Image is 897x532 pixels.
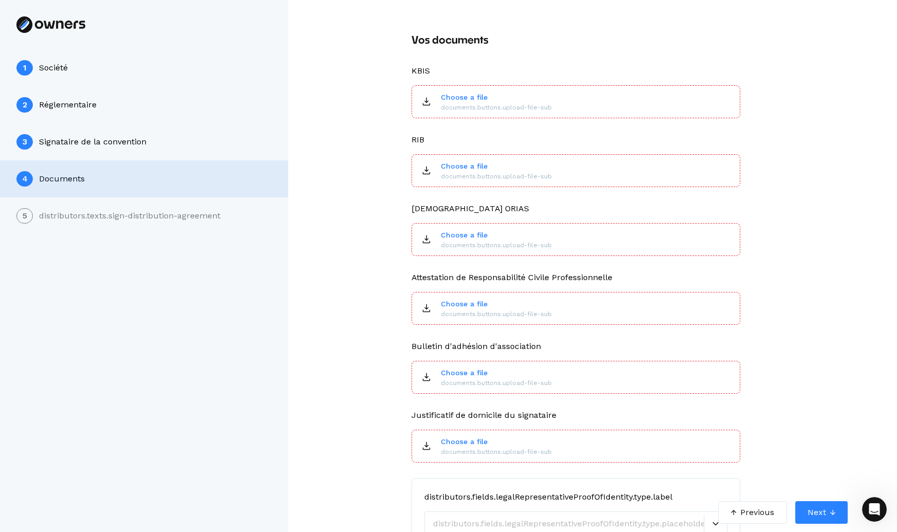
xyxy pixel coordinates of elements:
p: Choose a file [441,230,552,241]
p: 1 [23,64,27,72]
img: logo [21,20,37,36]
p: Choose a file [441,436,552,447]
div: Envoyez-nous un messageNous vous répondrons dans les meilleurs délais [10,138,195,188]
span: KBIS [412,65,430,77]
p: Choose a file [441,92,552,103]
h1: Vos documents [412,33,740,48]
p: 5 [22,212,27,220]
p: documents.buttons.upload-file-sub [441,241,552,250]
div: Nous vous répondrons dans les meilleurs délais [21,158,172,179]
img: Profile image for Charlelie [140,16,160,37]
p: documents.buttons.upload-file-sub [441,378,552,388]
p: Choose a file [441,161,552,172]
span: Attestation de Responsabilité Civile Professionnelle [412,271,612,284]
p: Signataire de la convention [39,136,146,148]
p: Choose a file [441,368,552,378]
p: Bonjour 👋 [21,73,185,90]
div: Fermer [177,16,195,35]
p: Choose a file [441,299,552,309]
span: Bulletin d'adhésion d'association [412,340,541,353]
span: Previous [740,506,774,519]
p: 3 [23,138,27,146]
p: distributors.texts.sign-distribution-agreement [39,210,220,222]
button: Next [795,501,848,524]
button: Previous [718,501,787,524]
p: documents.buttons.upload-file-sub [441,172,552,181]
iframe: Intercom live chat [862,497,887,522]
button: Conversations [103,321,205,362]
p: 2 [23,101,27,109]
span: distributors.fields.legalRepresentativeProofOfIdentity.type.label [424,491,672,503]
span: Justificatif de domicile du signataire [412,409,556,421]
p: documents.buttons.upload-file-sub [441,447,552,456]
img: Logo [16,16,85,33]
p: Comment pouvons-nous vous aider ? [21,90,185,125]
span: Accueil [37,346,66,354]
p: Société [39,62,68,74]
span: Next [808,506,826,519]
span: Conversations [128,346,180,354]
span: RIB [412,134,424,146]
p: documents.buttons.upload-file-sub [441,103,552,112]
div: Envoyez-nous un message [21,147,172,158]
p: documents.buttons.upload-file-sub [441,309,552,319]
p: Réglementaire [39,99,97,111]
span: [DEMOGRAPHIC_DATA] ORIAS [412,203,529,215]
